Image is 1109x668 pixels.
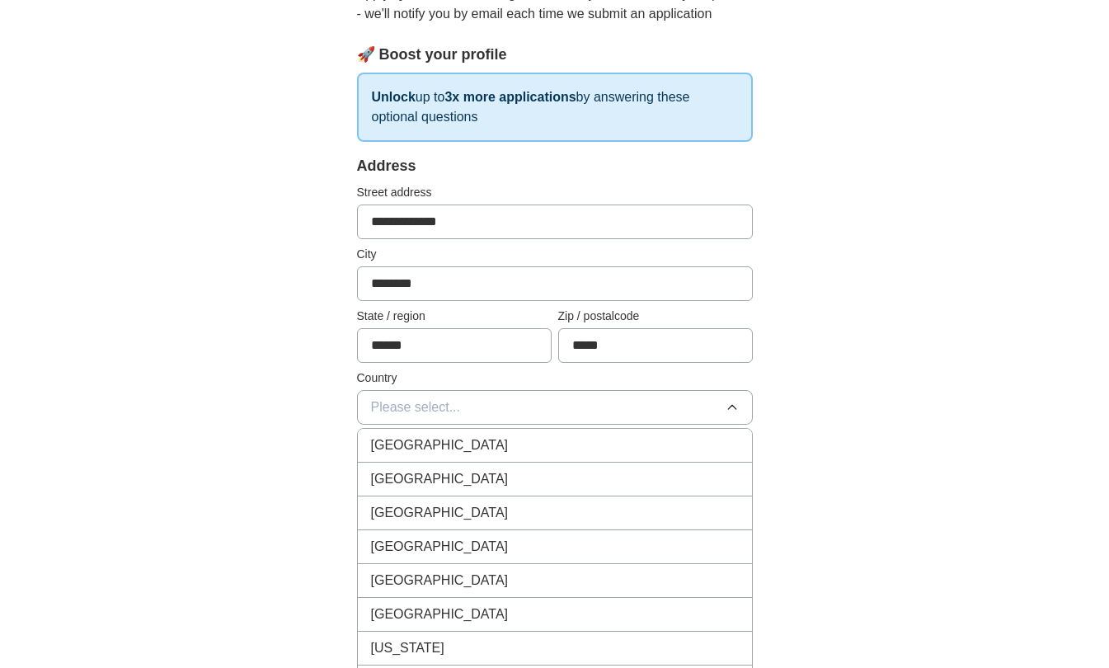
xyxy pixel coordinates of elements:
span: Please select... [371,398,461,417]
span: [US_STATE] [371,638,444,658]
label: Zip / postalcode [558,308,753,325]
button: Please select... [357,390,753,425]
p: up to by answering these optional questions [357,73,753,142]
span: [GEOGRAPHIC_DATA] [371,435,509,455]
strong: Unlock [372,90,416,104]
span: [GEOGRAPHIC_DATA] [371,469,509,489]
label: City [357,246,753,263]
label: State / region [357,308,552,325]
label: Street address [357,184,753,201]
label: Country [357,369,753,387]
strong: 3x more applications [444,90,576,104]
span: [GEOGRAPHIC_DATA] [371,503,509,523]
span: [GEOGRAPHIC_DATA] [371,537,509,557]
span: [GEOGRAPHIC_DATA] [371,604,509,624]
span: [GEOGRAPHIC_DATA] [371,571,509,590]
div: Address [357,155,753,177]
div: 🚀 Boost your profile [357,44,753,66]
